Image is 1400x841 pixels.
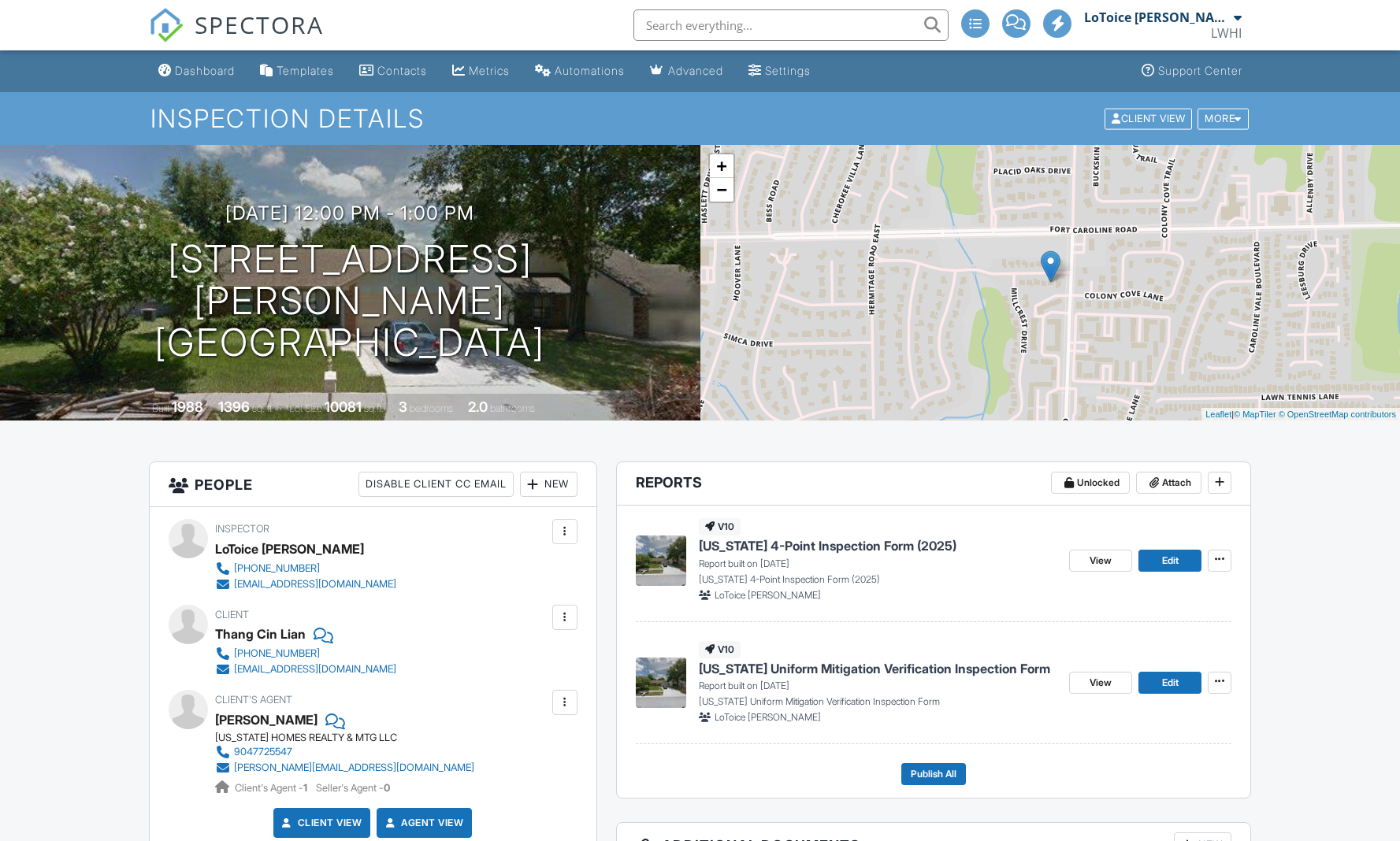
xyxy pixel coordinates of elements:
a: Contacts [353,57,433,86]
a: Agent View [382,815,463,831]
a: Zoom out [710,178,733,202]
div: 1988 [172,398,203,415]
a: Dashboard [152,57,241,86]
a: Client View [279,815,362,831]
a: [PERSON_NAME] [215,708,318,732]
a: SPECTORA [149,21,324,54]
div: Thang Cin Lian [215,622,306,646]
div: [EMAIL_ADDRESS][DOMAIN_NAME] [234,578,396,591]
div: Dashboard [175,64,235,77]
div: More [1198,108,1249,129]
div: 1396 [218,398,250,415]
div: Client View [1105,108,1192,129]
strong: 0 [384,782,390,794]
a: Settings [742,57,817,86]
a: [PHONE_NUMBER] [215,646,396,661]
div: 3 [399,398,407,415]
div: [PHONE_NUMBER] [234,562,320,575]
span: SPECTORA [195,8,324,41]
div: 9047725547 [234,746,292,758]
a: [PHONE_NUMBER] [215,561,396,576]
div: Automations [555,64,625,77]
div: LoToice [PERSON_NAME] [1084,9,1230,25]
div: New [520,472,577,497]
div: Templates [277,64,334,77]
a: [EMAIL_ADDRESS][DOMAIN_NAME] [215,576,396,592]
div: 10081 [325,398,362,415]
a: © MapTiler [1234,409,1276,419]
strong: 1 [303,782,307,794]
a: Metrics [446,57,516,86]
a: 9047725547 [215,744,474,760]
div: Advanced [668,64,723,77]
div: | [1201,408,1400,421]
span: bathrooms [490,402,535,414]
div: LoToice [PERSON_NAME] [215,537,364,561]
h3: People [150,462,596,507]
div: 2.0 [468,398,488,415]
span: Seller's Agent - [316,782,390,794]
span: Lot Size [289,402,322,414]
h1: Inspection Details [150,105,1250,132]
a: Client View [1103,112,1196,124]
div: Contacts [377,64,427,77]
a: Leaflet [1205,409,1231,419]
h1: [STREET_ADDRESS][PERSON_NAME] [GEOGRAPHIC_DATA] [25,239,675,363]
a: Automations (Advanced) [529,57,631,86]
a: Templates [254,57,340,86]
img: The Best Home Inspection Software - Spectora [149,8,184,43]
div: [US_STATE] HOMES REALTY & MTG LLC [215,732,487,744]
div: Settings [765,64,811,77]
span: Client's Agent - [235,782,310,794]
a: [PERSON_NAME][EMAIL_ADDRESS][DOMAIN_NAME] [215,760,474,776]
span: Built [152,402,169,414]
a: Advanced [644,57,730,86]
a: Support Center [1135,57,1249,86]
span: sq. ft. [252,402,274,414]
div: LWHI [1211,25,1242,41]
div: [PHONE_NUMBER] [234,647,320,660]
span: sq.ft. [364,402,384,414]
div: [EMAIL_ADDRESS][DOMAIN_NAME] [234,663,396,676]
h3: [DATE] 12:00 pm - 1:00 pm [225,202,474,224]
a: Zoom in [710,154,733,178]
span: Client's Agent [215,694,292,706]
span: Inspector [215,523,269,535]
div: [PERSON_NAME][EMAIL_ADDRESS][DOMAIN_NAME] [234,761,474,774]
div: Support Center [1158,64,1242,77]
span: bedrooms [410,402,453,414]
a: © OpenStreetMap contributors [1279,409,1396,419]
div: Disable Client CC Email [358,472,514,497]
input: Search everything... [633,9,949,41]
a: [EMAIL_ADDRESS][DOMAIN_NAME] [215,661,396,677]
div: Metrics [469,64,510,77]
span: Client [215,609,249,621]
